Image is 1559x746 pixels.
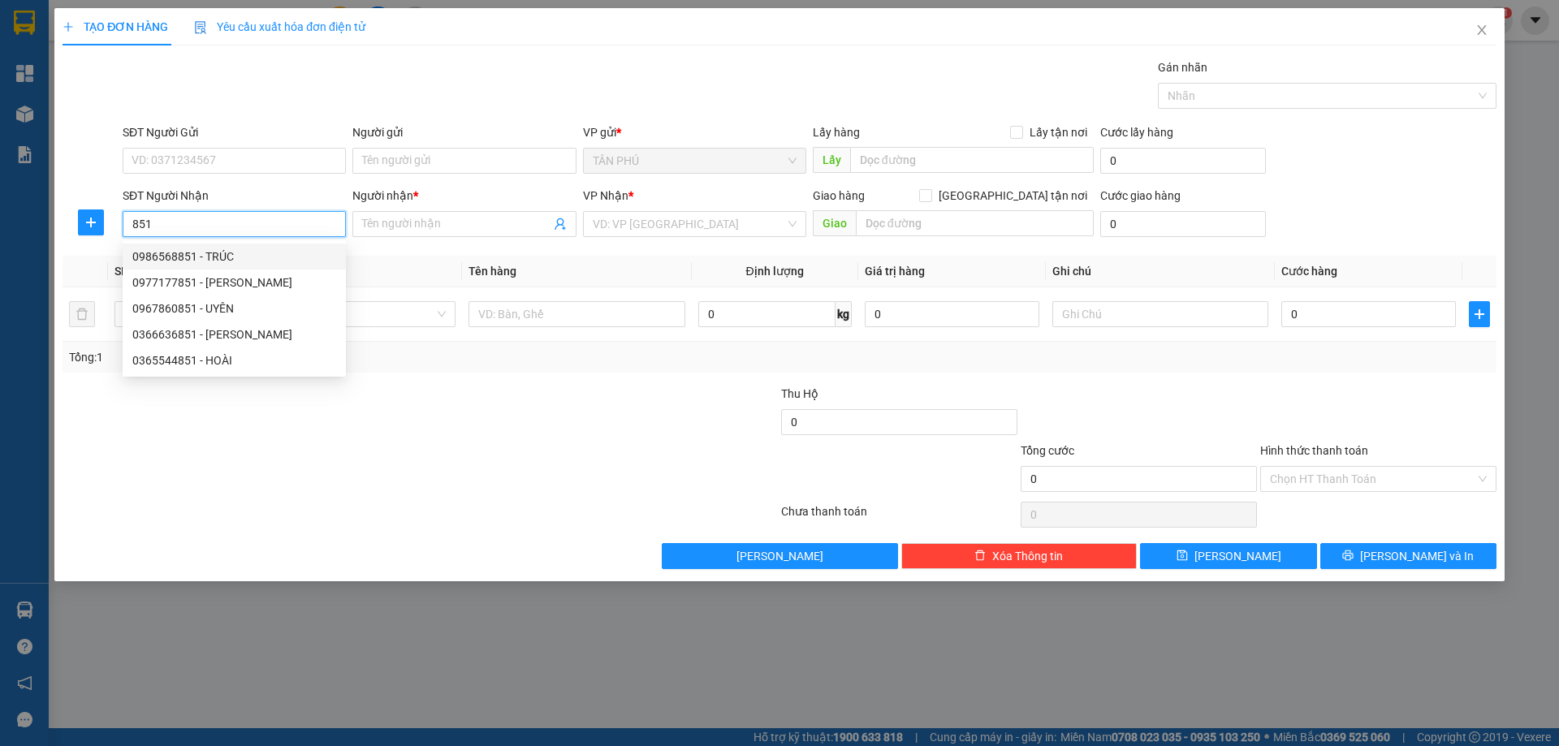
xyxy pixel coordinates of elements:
div: 0967860851 - UYÊN [123,295,346,321]
label: Gán nhãn [1158,61,1207,74]
div: 0977177851 - [PERSON_NAME] [132,274,336,291]
input: Dọc đường [856,210,1094,236]
div: Người gửi [352,123,576,141]
input: Dọc đường [850,147,1094,173]
span: Tên hàng [469,265,516,278]
label: Hình thức thanh toán [1260,444,1368,457]
span: Cước hàng [1281,265,1337,278]
span: Lấy [813,147,850,173]
span: VP Nhận [583,189,628,202]
button: printer[PERSON_NAME] và In [1320,543,1496,569]
button: deleteXóa Thông tin [901,543,1138,569]
span: Khác [249,302,446,326]
div: VP gửi [583,123,806,141]
div: 0365544851 - HOÀI [123,347,346,373]
div: SĐT Người Gửi [123,123,346,141]
span: TẠO ĐƠN HÀNG [63,20,168,33]
input: Cước giao hàng [1100,211,1266,237]
span: printer [1342,550,1354,563]
button: plus [78,209,104,235]
input: VD: Bàn, Ghế [469,301,684,327]
span: Giao hàng [813,189,865,202]
div: 0967860851 - UYÊN [132,300,336,317]
span: Lấy tận nơi [1023,123,1094,141]
span: close [1475,24,1488,37]
span: plus [79,216,103,229]
span: [PERSON_NAME] và In [1360,547,1474,565]
span: delete [974,550,986,563]
span: user-add [554,218,567,231]
div: Chưa thanh toán [779,502,1019,531]
span: plus [63,21,74,32]
span: Giá trị hàng [865,265,925,278]
div: 0977177851 - ANH VƯƠNG [123,270,346,295]
input: Cước lấy hàng [1100,148,1266,174]
span: [PERSON_NAME] [1194,547,1281,565]
span: TÂN PHÚ [593,149,797,173]
div: 0366636851 - DUY [123,321,346,347]
button: save[PERSON_NAME] [1140,543,1316,569]
div: 0986568851 - TRÚC [132,248,336,265]
span: Định lượng [746,265,804,278]
span: plus [1470,308,1489,321]
span: Yêu cầu xuất hóa đơn điện tử [194,20,365,33]
div: 0986568851 - TRÚC [123,244,346,270]
span: save [1177,550,1188,563]
div: 0366636851 - [PERSON_NAME] [132,326,336,343]
th: Ghi chú [1046,256,1275,287]
span: kg [836,301,852,327]
div: 0365544851 - HOÀI [132,351,336,369]
span: Tổng cước [1021,444,1074,457]
span: Xóa Thông tin [992,547,1063,565]
div: Tổng: 1 [69,348,602,366]
button: plus [1469,301,1490,327]
span: Giao [813,210,856,236]
label: Cước lấy hàng [1100,126,1173,139]
span: [GEOGRAPHIC_DATA] tận nơi [932,187,1094,205]
button: delete [69,301,95,327]
div: Người nhận [352,187,576,205]
span: [PERSON_NAME] [736,547,823,565]
input: Ghi Chú [1052,301,1268,327]
button: Close [1459,8,1505,54]
button: [PERSON_NAME] [662,543,898,569]
span: SL [114,265,127,278]
div: SĐT Người Nhận [123,187,346,205]
span: Lấy hàng [813,126,860,139]
input: 0 [865,301,1039,327]
img: icon [194,21,207,34]
label: Cước giao hàng [1100,189,1181,202]
span: Thu Hộ [781,387,818,400]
